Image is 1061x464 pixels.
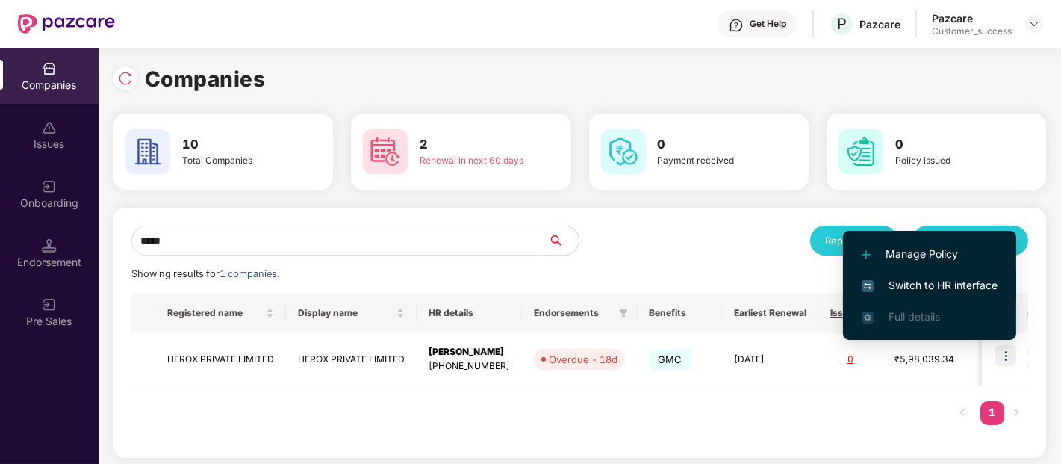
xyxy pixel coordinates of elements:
h3: 0 [895,135,1004,155]
div: Get Help [750,18,786,30]
span: 1 companies. [220,268,279,279]
h3: 10 [182,135,291,155]
img: New Pazcare Logo [18,14,115,34]
span: filter [616,304,631,322]
img: svg+xml;base64,PHN2ZyB4bWxucz0iaHR0cDovL3d3dy53My5vcmcvMjAwMC9zdmciIHdpZHRoPSI2MCIgaGVpZ2h0PSI2MC... [125,129,170,174]
div: Overdue - 18d [549,352,617,367]
div: Total Companies [182,154,291,168]
img: svg+xml;base64,PHN2ZyBpZD0iUmVsb2FkLTMyeDMyIiB4bWxucz0iaHR0cDovL3d3dy53My5vcmcvMjAwMC9zdmciIHdpZH... [118,71,133,86]
span: Manage Policy [862,246,998,262]
div: Pazcare [859,17,900,31]
th: Display name [286,293,417,333]
button: left [950,401,974,425]
img: svg+xml;base64,PHN2ZyB4bWxucz0iaHR0cDovL3d3dy53My5vcmcvMjAwMC9zdmciIHdpZHRoPSI2MCIgaGVpZ2h0PSI2MC... [838,129,883,174]
img: svg+xml;base64,PHN2ZyBpZD0iRHJvcGRvd24tMzJ4MzIiIHhtbG5zPSJodHRwOi8vd3d3LnczLm9yZy8yMDAwL3N2ZyIgd2... [1028,18,1040,30]
div: ₹5,98,039.34 [894,353,969,367]
img: svg+xml;base64,PHN2ZyB3aWR0aD0iMjAiIGhlaWdodD0iMjAiIHZpZXdCb3g9IjAgMCAyMCAyMCIgZmlsbD0ibm9uZSIgeG... [42,179,57,194]
h3: 0 [658,135,767,155]
img: svg+xml;base64,PHN2ZyB4bWxucz0iaHR0cDovL3d3dy53My5vcmcvMjAwMC9zdmciIHdpZHRoPSIxMi4yMDEiIGhlaWdodD... [862,250,871,259]
img: svg+xml;base64,PHN2ZyBpZD0iSGVscC0zMngzMiIgeG1sbnM9Imh0dHA6Ly93d3cudzMub3JnLzIwMDAvc3ZnIiB3aWR0aD... [729,18,744,33]
span: Endorsements [534,307,613,319]
span: filter [619,309,628,318]
button: search [548,226,579,256]
div: Renewal in next 60 days [420,154,529,168]
div: 0 [830,353,871,367]
span: Display name [298,307,393,319]
div: Payment received [658,154,767,168]
img: icon [995,345,1016,366]
span: right [1012,408,1021,417]
li: 1 [980,401,1004,425]
a: 1 [980,401,1004,424]
div: Customer_success [932,25,1012,37]
img: svg+xml;base64,PHN2ZyB3aWR0aD0iMTQuNSIgaGVpZ2h0PSIxNC41IiB2aWV3Qm94PSIwIDAgMTYgMTYiIGZpbGw9Im5vbm... [42,238,57,253]
th: Issues [818,293,883,333]
span: left [958,408,967,417]
h3: 2 [420,135,529,155]
td: [DATE] [722,333,818,386]
td: HEROX PRIVATE LIMITED [286,333,417,386]
span: GMC [649,349,691,370]
img: svg+xml;base64,PHN2ZyB4bWxucz0iaHR0cDovL3d3dy53My5vcmcvMjAwMC9zdmciIHdpZHRoPSI2MCIgaGVpZ2h0PSI2MC... [363,129,408,174]
th: Registered name [155,293,286,333]
div: [PHONE_NUMBER] [429,359,510,374]
span: Registered name [167,307,263,319]
th: Earliest Renewal [722,293,818,333]
div: Reports [825,233,883,248]
img: svg+xml;base64,PHN2ZyB4bWxucz0iaHR0cDovL3d3dy53My5vcmcvMjAwMC9zdmciIHdpZHRoPSIxNi4zNjMiIGhlaWdodD... [862,312,874,324]
span: Showing results for [131,268,279,279]
button: right [1004,401,1028,425]
th: Benefits [637,293,722,333]
li: Next Page [1004,401,1028,425]
span: Switch to HR interface [862,277,998,294]
img: svg+xml;base64,PHN2ZyB4bWxucz0iaHR0cDovL3d3dy53My5vcmcvMjAwMC9zdmciIHdpZHRoPSIxNiIgaGVpZ2h0PSIxNi... [862,280,874,292]
img: svg+xml;base64,PHN2ZyBpZD0iQ29tcGFuaWVzIiB4bWxucz0iaHR0cDovL3d3dy53My5vcmcvMjAwMC9zdmciIHdpZHRoPS... [42,61,57,76]
div: Pazcare [932,11,1012,25]
th: HR details [417,293,522,333]
img: svg+xml;base64,PHN2ZyBpZD0iSXNzdWVzX2Rpc2FibGVkIiB4bWxucz0iaHR0cDovL3d3dy53My5vcmcvMjAwMC9zdmciIH... [42,120,57,135]
img: svg+xml;base64,PHN2ZyB4bWxucz0iaHR0cDovL3d3dy53My5vcmcvMjAwMC9zdmciIHdpZHRoPSI2MCIgaGVpZ2h0PSI2MC... [601,129,646,174]
span: search [548,235,579,247]
img: svg+xml;base64,PHN2ZyB3aWR0aD0iMjAiIGhlaWdodD0iMjAiIHZpZXdCb3g9IjAgMCAyMCAyMCIgZmlsbD0ibm9uZSIgeG... [42,297,57,312]
div: [PERSON_NAME] [429,345,510,359]
div: Policy issued [895,154,1004,168]
span: Issues [830,307,859,319]
h1: Companies [145,63,266,96]
li: Previous Page [950,401,974,425]
span: Full details [889,310,940,323]
span: P [837,15,847,33]
td: HEROX PRIVATE LIMITED [155,333,286,386]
